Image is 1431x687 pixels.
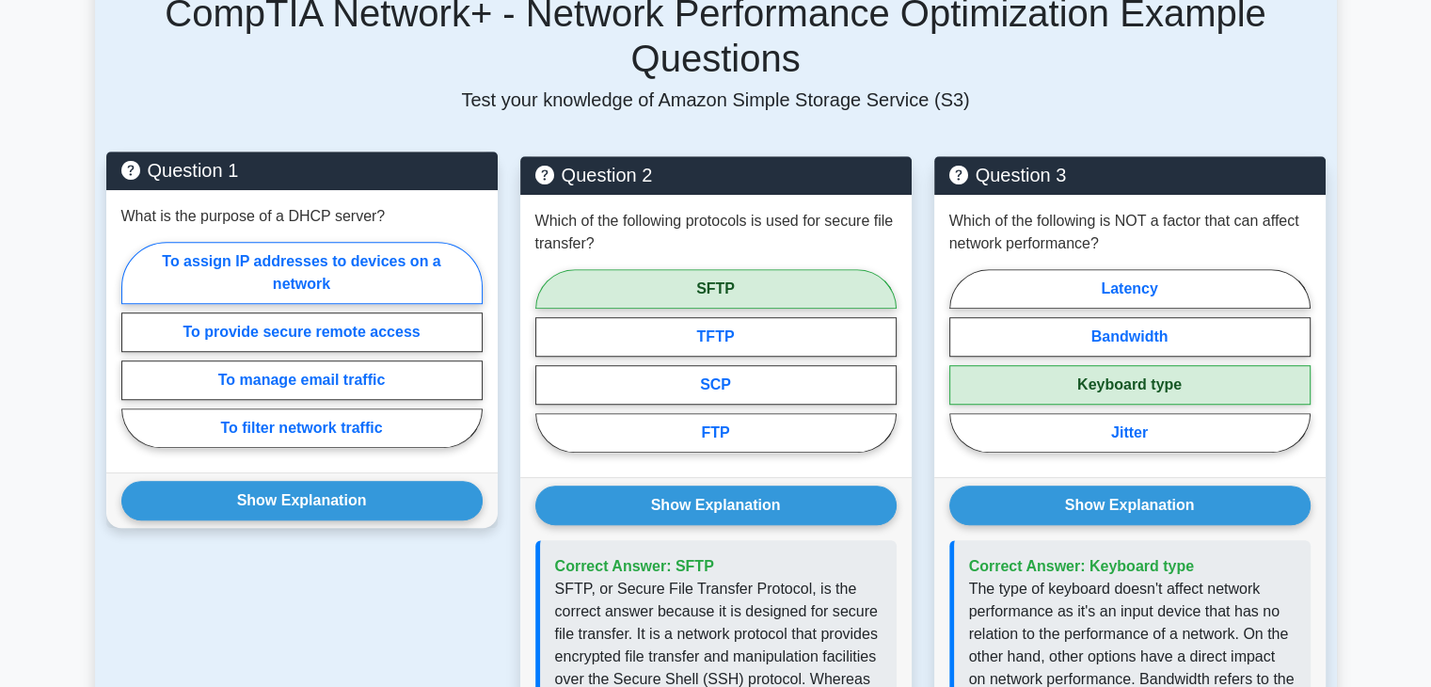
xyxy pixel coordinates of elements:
[121,360,483,400] label: To manage email traffic
[949,413,1311,453] label: Jitter
[535,413,897,453] label: FTP
[121,481,483,520] button: Show Explanation
[121,205,386,228] p: What is the purpose of a DHCP server?
[949,365,1311,405] label: Keyboard type
[121,312,483,352] label: To provide secure remote access
[949,269,1311,309] label: Latency
[535,486,897,525] button: Show Explanation
[535,269,897,309] label: SFTP
[949,210,1311,255] p: Which of the following is NOT a factor that can affect network performance?
[535,164,897,186] h5: Question 2
[535,365,897,405] label: SCP
[535,210,897,255] p: Which of the following protocols is used for secure file transfer?
[121,408,483,448] label: To filter network traffic
[555,558,714,574] span: Correct Answer: SFTP
[949,164,1311,186] h5: Question 3
[106,88,1326,111] p: Test your knowledge of Amazon Simple Storage Service (S3)
[949,317,1311,357] label: Bandwidth
[121,242,483,304] label: To assign IP addresses to devices on a network
[969,558,1194,574] span: Correct Answer: Keyboard type
[535,317,897,357] label: TFTP
[949,486,1311,525] button: Show Explanation
[121,159,483,182] h5: Question 1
